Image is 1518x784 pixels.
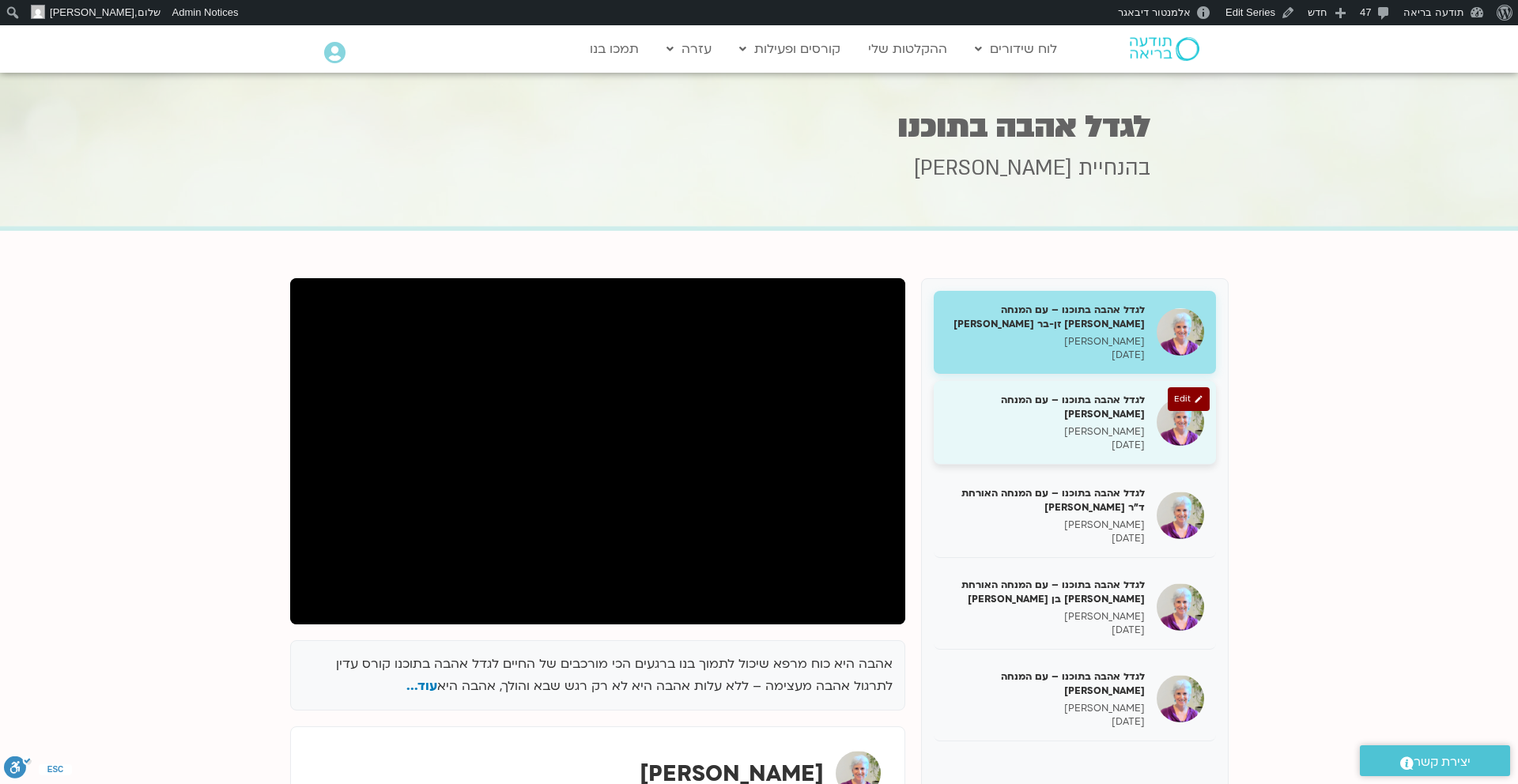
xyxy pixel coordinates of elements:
[1157,308,1204,356] img: לגדל אהבה בתוכנו – עם המנחה האורחת צילה זן-בר צור
[1157,492,1204,539] img: לגדל אהבה בתוכנו – עם המנחה האורחת ד"ר נועה אלבלדה
[582,34,647,64] a: תמכו בנו
[946,624,1145,637] p: [DATE]
[946,393,1145,421] h5: לגדל אהבה בתוכנו – עם המנחה [PERSON_NAME]
[303,653,893,699] p: אהבה היא כוח מרפא שיכול לתמוך בנו ברגעים הכי מורכבים של החיים לגדל אהבה בתוכנו קורס עדין לתרגול א...
[946,425,1145,439] p: [PERSON_NAME]
[1157,675,1204,722] img: לגדל אהבה בתוכנו – עם המנחה האורח בן קמינסקי
[1157,583,1204,631] img: לגדל אהבה בתוכנו – עם המנחה האורחת שאנייה כהן בן חיים
[50,6,134,18] span: [PERSON_NAME]
[1078,154,1150,183] span: בהנחיית
[946,349,1145,362] p: [DATE]
[946,702,1145,715] p: [PERSON_NAME]
[368,111,1150,142] h1: לגדל אהבה בתוכנו
[946,669,1145,698] h5: לגדל אהבה בתוכנו – עם המנחה [PERSON_NAME]
[946,715,1145,729] p: [DATE]
[946,486,1145,514] h5: לגדל אהבה בתוכנו – עם המנחה האורחת ד"ר [PERSON_NAME]
[731,34,848,64] a: קורסים ופעילות
[946,532,1145,545] p: [DATE]
[1168,387,1210,411] a: Edit
[1414,752,1471,773] span: יצירת קשר
[946,335,1145,349] p: [PERSON_NAME]
[946,518,1145,532] p: [PERSON_NAME]
[659,34,719,64] a: עזרה
[946,303,1145,331] h5: לגדל אהבה בתוכנו – עם המנחה [PERSON_NAME] זן-בר [PERSON_NAME]
[967,34,1065,64] a: לוח שידורים
[860,34,955,64] a: ההקלטות שלי
[1360,745,1510,776] a: יצירת קשר
[946,439,1145,452] p: [DATE]
[406,677,437,695] span: עוד...
[1130,37,1199,61] img: תודעה בריאה
[946,578,1145,606] h5: לגדל אהבה בתוכנו – עם המנחה האורחת [PERSON_NAME] בן [PERSON_NAME]
[1157,398,1204,446] img: לגדל אהבה בתוכנו – עם המנחה האורח ענבר בר קמה
[946,610,1145,624] p: [PERSON_NAME]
